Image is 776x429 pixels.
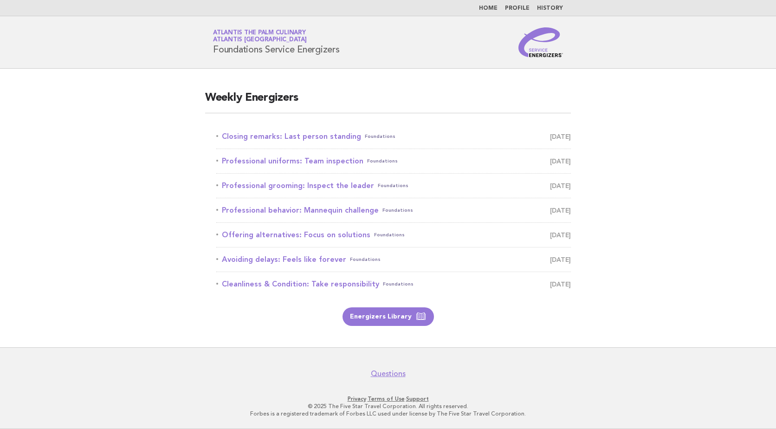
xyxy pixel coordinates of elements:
[518,27,563,57] img: Service Energizers
[479,6,498,11] a: Home
[378,179,408,192] span: Foundations
[350,253,381,266] span: Foundations
[104,403,672,410] p: © 2025 The Five Star Travel Corporation. All rights reserved.
[550,253,571,266] span: [DATE]
[216,130,571,143] a: Closing remarks: Last person standingFoundations [DATE]
[550,204,571,217] span: [DATE]
[216,228,571,241] a: Offering alternatives: Focus on solutionsFoundations [DATE]
[216,278,571,291] a: Cleanliness & Condition: Take responsibilityFoundations [DATE]
[216,179,571,192] a: Professional grooming: Inspect the leaderFoundations [DATE]
[550,228,571,241] span: [DATE]
[343,307,434,326] a: Energizers Library
[216,204,571,217] a: Professional behavior: Mannequin challengeFoundations [DATE]
[550,179,571,192] span: [DATE]
[505,6,530,11] a: Profile
[550,130,571,143] span: [DATE]
[104,395,672,403] p: · ·
[213,30,340,54] h1: Foundations Service Energizers
[382,204,413,217] span: Foundations
[374,228,405,241] span: Foundations
[216,253,571,266] a: Avoiding delays: Feels like foreverFoundations [DATE]
[205,91,571,113] h2: Weekly Energizers
[550,155,571,168] span: [DATE]
[367,155,398,168] span: Foundations
[371,369,406,378] a: Questions
[213,30,307,43] a: Atlantis The Palm CulinaryAtlantis [GEOGRAPHIC_DATA]
[537,6,563,11] a: History
[550,278,571,291] span: [DATE]
[383,278,414,291] span: Foundations
[365,130,395,143] span: Foundations
[348,396,366,402] a: Privacy
[368,396,405,402] a: Terms of Use
[104,410,672,417] p: Forbes is a registered trademark of Forbes LLC used under license by The Five Star Travel Corpora...
[213,37,307,43] span: Atlantis [GEOGRAPHIC_DATA]
[406,396,429,402] a: Support
[216,155,571,168] a: Professional uniforms: Team inspectionFoundations [DATE]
